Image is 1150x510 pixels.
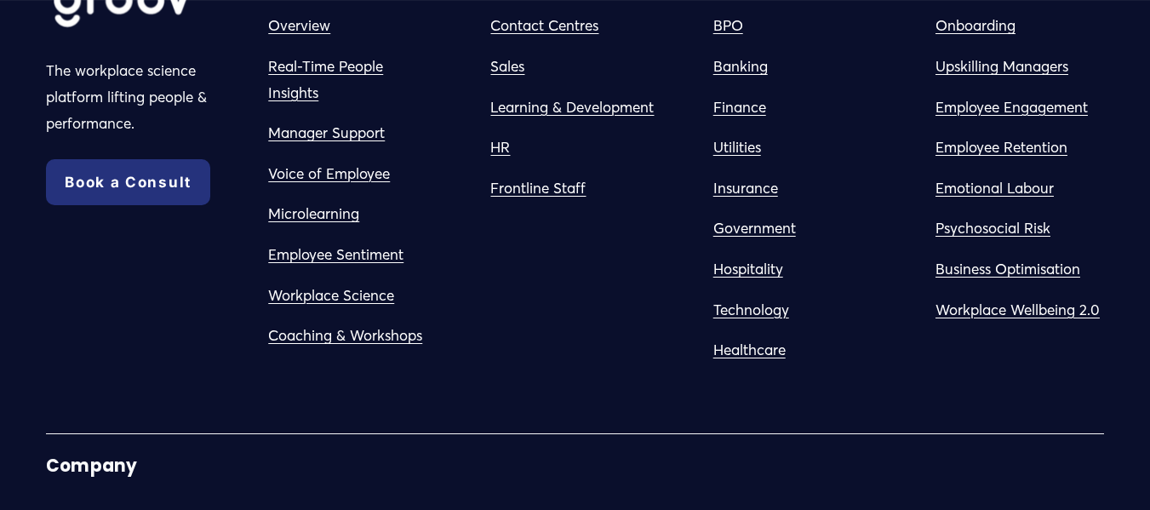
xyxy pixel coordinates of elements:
a: Business Optimisation [935,256,1080,283]
a: BPO [713,13,743,39]
a: HR [490,135,510,161]
a: Utilities [713,135,761,161]
a: Coaching & Workshops [268,323,422,349]
a: Real-Time People Insights [268,54,437,106]
a: Onboarding [935,13,1016,39]
a: Employee Sentiment [268,242,403,268]
a: Book a Consult [46,159,210,205]
a: Hospitality [713,256,783,283]
a: Insurance [713,175,778,202]
a: Microlearning [268,201,359,227]
a: Government [713,215,796,242]
a: Sales [490,54,524,80]
a: Healthcare [713,337,786,364]
a: Emotional Labour [935,175,1054,202]
a: Psychosocial Risk [935,215,1050,242]
a: Employee Engagement [935,95,1088,121]
strong: Company [46,454,137,478]
a: Workplace Science [268,283,394,309]
a: Employee Retention [935,135,1067,161]
a: Manager Support [268,120,385,146]
a: Workplace Wellbein [935,297,1067,324]
a: Banking [713,54,768,80]
a: g 2.0 [1067,297,1100,324]
a: Frontline Staff [490,175,586,202]
a: Upskilling Managers [935,54,1068,80]
a: Voice of Employee [268,161,390,187]
a: Contact Centres [490,13,598,39]
a: Learning & Development [490,95,654,121]
a: Finance [713,95,766,121]
p: The workplace science platform lifting people & performance. [46,58,215,136]
a: Technology [713,297,789,324]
